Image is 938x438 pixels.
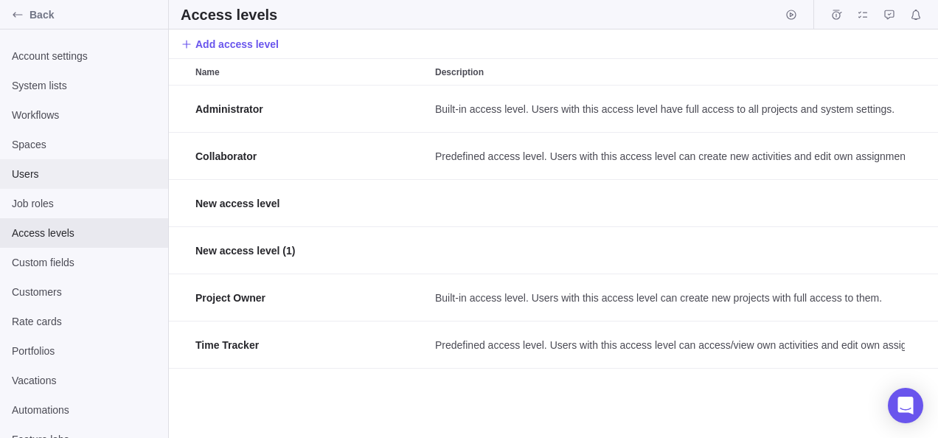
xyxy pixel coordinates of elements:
span: Approval requests [879,4,900,25]
div: Name [190,274,429,321]
a: Notifications [906,11,926,23]
span: Job roles [12,196,156,211]
div: Description [429,321,905,369]
span: Administrator [195,102,263,117]
div: Built-in access level. Users with this access level can create new projects with full access to t... [429,274,905,321]
div: Description [429,86,905,133]
div: Predefined access level. Users with this access level can create new activities and edit own assi... [429,133,905,179]
a: Time logs [826,11,847,23]
div: Description [429,274,905,321]
span: Portfolios [12,344,156,358]
span: Notifications [906,4,926,25]
div: Collaborator [190,133,429,179]
span: New access level [195,196,279,211]
div: Open Intercom Messenger [888,388,923,423]
span: Predefined access level. Users with this access level can create new activities and edit own assi... [435,149,905,164]
span: Start timer [781,4,802,25]
span: Built-in access level. Users with this access level have full access to all projects and system s... [435,102,894,117]
span: Workflows [12,108,156,122]
span: Custom fields [12,255,156,270]
div: Name [190,321,429,369]
span: Add access level [181,34,279,55]
a: My assignments [852,11,873,23]
span: My assignments [852,4,873,25]
div: New access level (1) [190,227,429,274]
div: Description [429,227,905,274]
div: Name [190,133,429,180]
span: Access levels [12,226,156,240]
span: Vacations [12,373,156,388]
span: Spaces [12,137,156,152]
div: Built-in access level. Users with this access level have full access to all projects and system s... [429,86,905,132]
a: Approval requests [879,11,900,23]
h2: Access levels [181,4,277,25]
span: System lists [12,78,156,93]
div: New access level [190,180,429,226]
span: New access level (1) [195,243,295,258]
div: Description [429,180,905,227]
span: Automations [12,403,156,417]
span: Account settings [12,49,156,63]
div: Description [429,133,905,180]
div: Project Owner [190,274,429,321]
div: Name [190,59,429,85]
span: Customers [12,285,156,299]
span: Rate cards [12,314,156,329]
span: Project Owner [195,291,265,305]
span: Time logs [826,4,847,25]
div: Name [190,86,429,133]
span: Add access level [195,37,279,52]
div: Name [190,180,429,227]
span: Time Tracker [195,338,259,352]
div: Administrator [190,86,429,132]
div: Time Tracker [190,321,429,368]
div: Name [190,227,429,274]
div: Description [429,59,905,85]
span: Collaborator [195,149,257,164]
span: Users [12,167,156,181]
div: Predefined access level. Users with this access level can access/view own activities and edit own... [429,321,905,368]
span: Back [29,7,162,22]
span: Built-in access level. Users with this access level can create new projects with full access to t... [435,291,882,305]
span: Description [435,65,484,80]
span: Predefined access level. Users with this access level can access/view own activities and edit own... [435,338,905,352]
span: Name [195,65,220,80]
div: grid [169,86,938,438]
